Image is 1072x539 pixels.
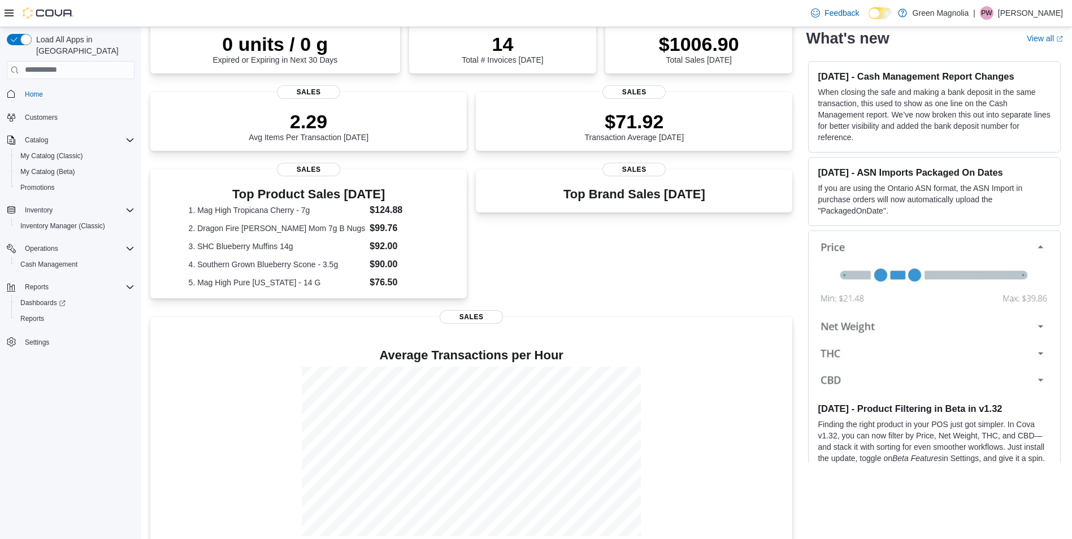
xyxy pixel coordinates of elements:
p: | [973,6,975,20]
span: Operations [20,242,134,255]
div: Avg Items Per Transaction [DATE] [249,110,368,142]
span: Promotions [16,181,134,194]
span: Cash Management [20,260,77,269]
span: Inventory Manager (Classic) [16,219,134,233]
h3: [DATE] - Cash Management Report Changes [818,71,1051,82]
span: Catalog [25,136,48,145]
a: View allExternal link [1027,34,1063,43]
button: Inventory [20,203,57,217]
dd: $76.50 [370,276,428,289]
button: Promotions [11,180,139,195]
dd: $92.00 [370,240,428,253]
span: Home [20,87,134,101]
dt: 1. Mag High Tropicana Cherry - 7g [189,205,366,216]
span: My Catalog (Classic) [20,151,83,160]
a: Inventory Manager (Classic) [16,219,110,233]
a: Home [20,88,47,101]
a: My Catalog (Beta) [16,165,80,179]
a: Dashboards [16,296,70,310]
button: Operations [2,241,139,257]
em: Beta Features [892,454,942,463]
h2: What's new [806,29,889,47]
span: Sales [277,85,340,99]
a: Feedback [806,2,863,24]
span: My Catalog (Classic) [16,149,134,163]
span: Feedback [824,7,859,19]
button: My Catalog (Classic) [11,148,139,164]
h3: Top Product Sales [DATE] [189,188,429,201]
span: Settings [25,338,49,347]
dd: $99.76 [370,221,428,235]
span: My Catalog (Beta) [20,167,75,176]
span: Catalog [20,133,134,147]
p: 0 units / 0 g [212,33,337,55]
span: Sales [602,85,666,99]
span: Customers [20,110,134,124]
h3: [DATE] - Product Filtering in Beta in v1.32 [818,403,1051,415]
span: Sales [602,163,666,176]
input: Dark Mode [869,7,892,19]
p: If you are using the Ontario ASN format, the ASN Import in purchase orders will now automatically... [818,182,1051,216]
span: Customers [25,113,58,122]
span: Sales [440,310,503,324]
dd: $124.88 [370,203,428,217]
dt: 5. Mag High Pure [US_STATE] - 14 G [189,277,366,288]
a: Cash Management [16,258,82,271]
span: Reports [20,280,134,294]
span: Sales [277,163,340,176]
dt: 3. SHC Blueberry Muffins 14g [189,241,366,252]
button: Home [2,86,139,102]
span: Home [25,90,43,99]
button: Reports [11,311,139,327]
span: Inventory Manager (Classic) [20,221,105,231]
span: My Catalog (Beta) [16,165,134,179]
div: Patrick Walker [980,6,993,20]
button: Inventory Manager (Classic) [11,218,139,234]
p: [PERSON_NAME] [998,6,1063,20]
span: Cash Management [16,258,134,271]
button: Settings [2,333,139,350]
dt: 2. Dragon Fire [PERSON_NAME] Mom 7g B Nugs [189,223,366,234]
span: Reports [25,282,49,292]
span: Promotions [20,183,55,192]
div: Transaction Average [DATE] [585,110,684,142]
span: Reports [20,314,44,323]
span: Settings [20,334,134,349]
h3: [DATE] - ASN Imports Packaged On Dates [818,167,1051,178]
p: 14 [462,33,543,55]
div: Total Sales [DATE] [659,33,739,64]
button: Reports [2,279,139,295]
a: My Catalog (Classic) [16,149,88,163]
a: Reports [16,312,49,325]
button: Operations [20,242,63,255]
dt: 4. Southern Grown Blueberry Scone - 3.5g [189,259,366,270]
span: Inventory [25,206,53,215]
a: Promotions [16,181,59,194]
p: $1006.90 [659,33,739,55]
a: Customers [20,111,62,124]
span: Dashboards [20,298,66,307]
button: Customers [2,109,139,125]
h3: Top Brand Sales [DATE] [563,188,705,201]
a: Settings [20,336,54,349]
p: Finding the right product in your POS just got simpler. In Cova v1.32, you can now filter by Pric... [818,419,1051,476]
span: Dashboards [16,296,134,310]
img: Cova [23,7,73,19]
p: When closing the safe and making a bank deposit in the same transaction, this used to show as one... [818,86,1051,143]
button: Inventory [2,202,139,218]
button: Cash Management [11,257,139,272]
span: Reports [16,312,134,325]
a: Dashboards [11,295,139,311]
button: My Catalog (Beta) [11,164,139,180]
div: Expired or Expiring in Next 30 Days [212,33,337,64]
span: Inventory [20,203,134,217]
span: PW [981,6,992,20]
svg: External link [1056,36,1063,42]
div: Total # Invoices [DATE] [462,33,543,64]
p: 2.29 [249,110,368,133]
p: Green Magnolia [913,6,969,20]
button: Reports [20,280,53,294]
span: Operations [25,244,58,253]
button: Catalog [20,133,53,147]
